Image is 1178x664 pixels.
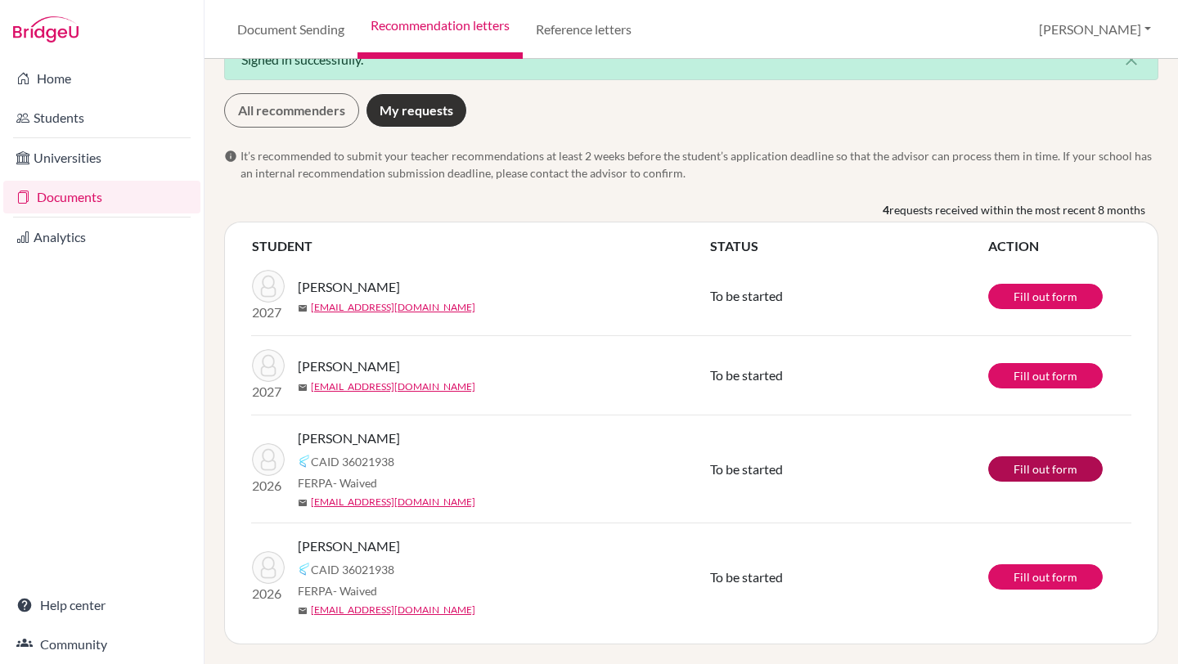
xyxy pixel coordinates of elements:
b: 4 [883,201,889,218]
span: [PERSON_NAME] [298,536,400,556]
a: Universities [3,141,200,174]
img: Teoh, Samuel [252,443,285,476]
a: All recommenders [224,93,359,128]
a: Documents [3,181,200,213]
img: Common App logo [298,563,311,576]
span: requests received within the most recent 8 months [889,201,1145,218]
span: [PERSON_NAME] [298,277,400,297]
span: To be started [710,461,783,477]
button: Close [1105,40,1158,79]
img: Li, Andy [252,349,285,382]
span: CAID 36021938 [311,453,394,470]
a: Analytics [3,221,200,253]
span: To be started [710,288,783,303]
button: [PERSON_NAME] [1032,14,1158,45]
a: Home [3,62,200,95]
p: 2026 [252,584,285,603]
a: [EMAIL_ADDRESS][DOMAIN_NAME] [311,495,475,509]
div: Signed in successfully. [224,39,1158,80]
img: Common App logo [298,455,311,468]
span: To be started [710,367,783,383]
span: FERPA [298,582,377,599]
a: Students [3,101,200,134]
th: STUDENT [251,236,709,257]
p: 2026 [252,476,285,496]
a: My requests [366,93,467,128]
img: Teoh, Samuel [252,551,285,584]
span: - Waived [333,584,377,598]
img: Bridge-U [13,16,79,43]
span: mail [298,383,308,393]
span: mail [298,498,308,508]
a: Fill out form [988,363,1103,388]
span: mail [298,303,308,313]
a: Fill out form [988,456,1103,482]
th: ACTION [987,236,1131,257]
a: Fill out form [988,284,1103,309]
i: close [1122,50,1141,70]
span: CAID 36021938 [311,561,394,578]
span: FERPA [298,474,377,491]
span: To be started [710,569,783,585]
a: [EMAIL_ADDRESS][DOMAIN_NAME] [311,300,475,315]
a: Help center [3,589,200,621]
p: 2027 [252,382,285,402]
span: mail [298,606,308,616]
p: 2027 [252,303,285,322]
span: [PERSON_NAME] [298,428,400,448]
a: [EMAIL_ADDRESS][DOMAIN_NAME] [311,379,475,394]
span: It’s recommended to submit your teacher recommendations at least 2 weeks before the student’s app... [241,147,1158,182]
a: Community [3,628,200,661]
span: - Waived [333,476,377,490]
th: STATUS [709,236,987,257]
a: [EMAIL_ADDRESS][DOMAIN_NAME] [311,603,475,617]
img: Li, Andy [252,270,285,303]
span: info [224,150,237,163]
a: Fill out form [988,564,1103,590]
span: [PERSON_NAME] [298,357,400,376]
